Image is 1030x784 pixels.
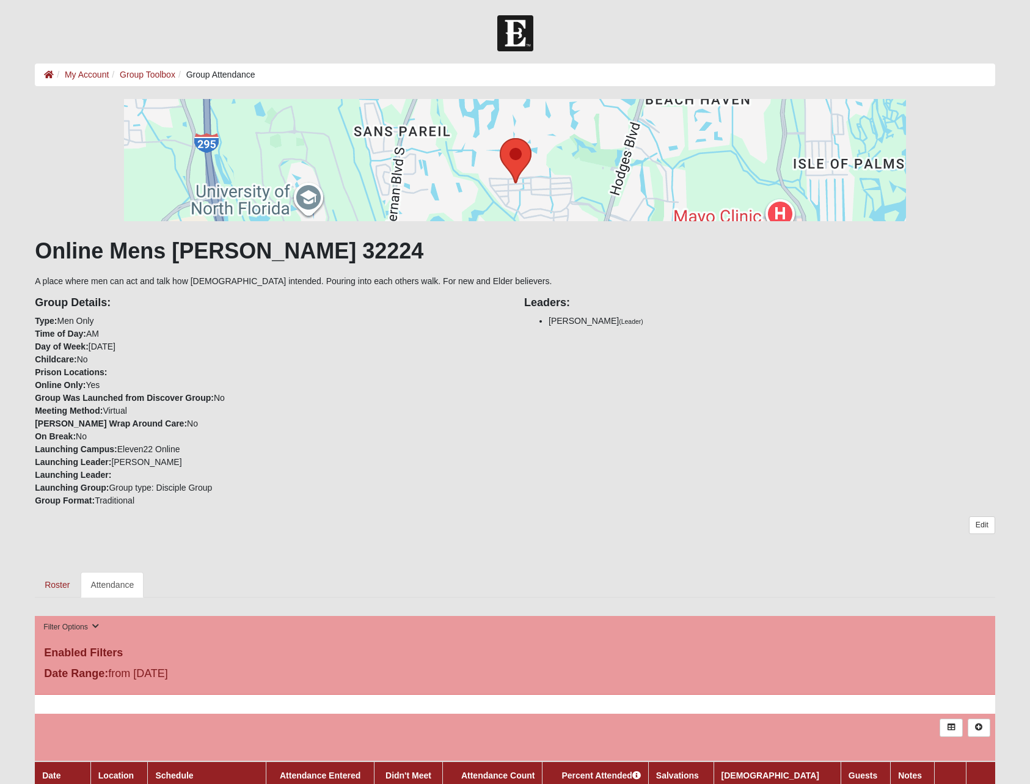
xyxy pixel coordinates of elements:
a: Edit [969,516,995,534]
a: Roster [35,572,79,598]
a: Group Toolbox [120,70,175,79]
strong: Group Was Launched from Discover Group: [35,393,214,403]
h4: Enabled Filters [44,647,986,660]
strong: On Break: [35,431,76,441]
small: (Leader) [619,318,643,325]
img: Church of Eleven22 Logo [497,15,533,51]
a: Export to Excel [940,719,962,736]
div: A place where men can act and talk how [DEMOGRAPHIC_DATA] intended. Pouring into each others walk... [35,99,995,598]
strong: Launching Group: [35,483,109,493]
li: [PERSON_NAME] [549,315,995,328]
strong: Online Only: [35,380,86,390]
a: Attendance [81,572,144,598]
h4: Group Details: [35,296,506,310]
strong: Time of Day: [35,329,86,339]
strong: Meeting Method: [35,406,103,416]
li: Group Attendance [175,68,255,81]
h1: Online Mens [PERSON_NAME] 32224 [35,238,995,264]
div: from [DATE] [35,665,355,685]
a: My Account [65,70,109,79]
strong: Childcare: [35,354,76,364]
div: Men Only AM [DATE] No Yes No Virtual No No Eleven22 Online [PERSON_NAME] Group type: Disciple Gro... [26,288,515,507]
h4: Leaders: [524,296,995,310]
strong: Type: [35,316,57,326]
strong: Launching Leader: [35,457,111,467]
strong: [PERSON_NAME] Wrap Around Care: [35,419,187,428]
label: Date Range: [44,665,108,682]
strong: Day of Week: [35,342,89,351]
strong: Group Format: [35,496,95,505]
button: Filter Options [40,621,103,634]
strong: Prison Locations: [35,367,107,377]
strong: Launching Leader: [35,470,111,480]
a: Alt+N [968,719,990,736]
strong: Launching Campus: [35,444,117,454]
